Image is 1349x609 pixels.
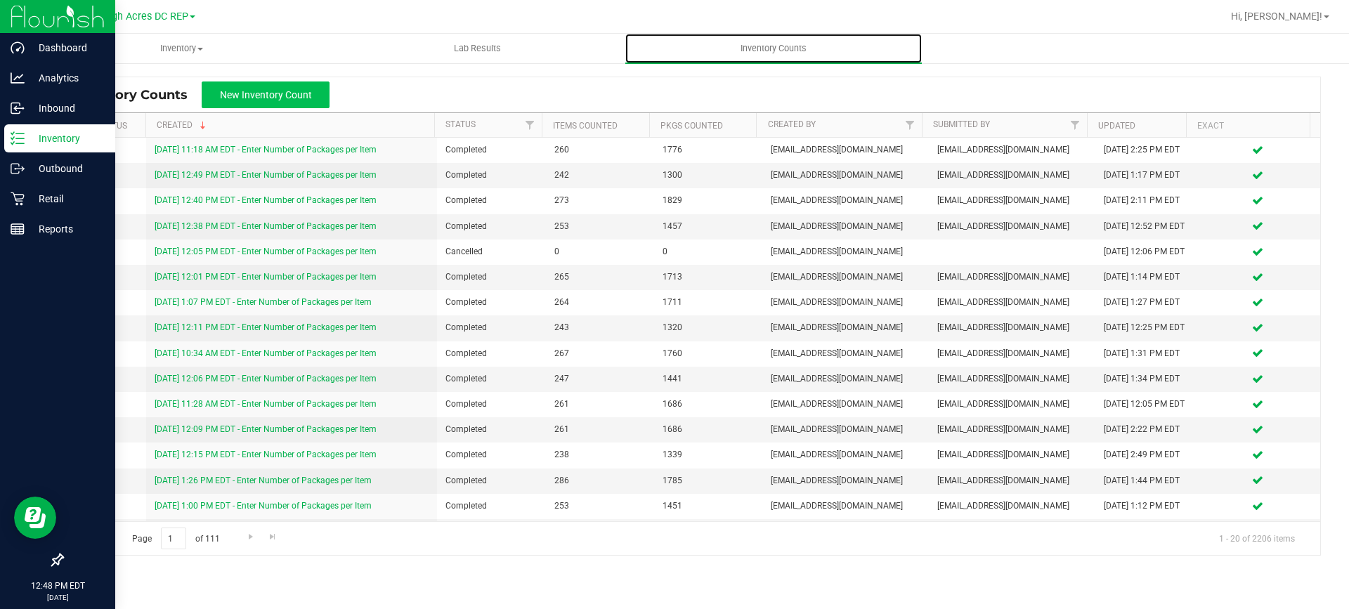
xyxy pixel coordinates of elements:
span: [EMAIL_ADDRESS][DOMAIN_NAME] [771,372,920,386]
a: Inventory [34,34,330,63]
span: 1829 [663,194,754,207]
a: Submitted By [933,119,990,129]
span: Completed [445,194,537,207]
span: [EMAIL_ADDRESS][DOMAIN_NAME] [937,296,1087,309]
span: New Inventory Count [220,89,312,100]
span: 1451 [663,499,754,513]
a: Items Counted [553,121,618,131]
a: [DATE] 11:28 AM EDT - Enter Number of Packages per Item [155,399,377,409]
span: [EMAIL_ADDRESS][DOMAIN_NAME] [937,423,1087,436]
span: 242 [554,169,646,182]
span: [EMAIL_ADDRESS][DOMAIN_NAME] [771,448,920,461]
span: Page of 111 [120,528,231,549]
div: [DATE] 12:05 PM EDT [1104,398,1187,411]
span: 261 [554,423,646,436]
div: [DATE] 1:27 PM EDT [1104,296,1187,309]
span: 273 [554,194,646,207]
inline-svg: Outbound [11,162,25,176]
a: Filter [1063,113,1086,137]
a: [DATE] 12:15 PM EDT - Enter Number of Packages per Item [155,450,377,459]
inline-svg: Inbound [11,101,25,115]
span: [EMAIL_ADDRESS][DOMAIN_NAME] [937,169,1087,182]
span: 265 [554,270,646,284]
span: Completed [445,169,537,182]
span: 1320 [663,321,754,334]
span: [EMAIL_ADDRESS][DOMAIN_NAME] [771,169,920,182]
span: [EMAIL_ADDRESS][DOMAIN_NAME] [771,474,920,487]
span: Hi, [PERSON_NAME]! [1231,11,1322,22]
span: [EMAIL_ADDRESS][DOMAIN_NAME] [771,398,920,411]
a: Created [157,120,209,130]
th: Exact [1186,113,1310,138]
a: [DATE] 12:06 PM EDT - Enter Number of Packages per Item [155,374,377,384]
span: Completed [445,296,537,309]
inline-svg: Retail [11,192,25,206]
a: [DATE] 1:00 PM EDT - Enter Number of Packages per Item [155,501,372,511]
a: Filter [519,113,542,137]
a: [DATE] 12:09 PM EDT - Enter Number of Packages per Item [155,424,377,434]
span: 264 [554,296,646,309]
a: [DATE] 12:49 PM EDT - Enter Number of Packages per Item [155,170,377,180]
p: 12:48 PM EDT [6,579,109,592]
span: 1457 [663,220,754,233]
span: 253 [554,220,646,233]
span: [EMAIL_ADDRESS][DOMAIN_NAME] [771,423,920,436]
span: Lab Results [435,42,520,55]
div: [DATE] 2:49 PM EDT [1104,448,1187,461]
a: Go to the last page [263,528,283,546]
span: Completed [445,423,537,436]
span: [EMAIL_ADDRESS][DOMAIN_NAME] [771,499,920,513]
span: 261 [554,398,646,411]
a: [DATE] 12:05 PM EDT - Enter Number of Packages per Item [155,247,377,256]
div: [DATE] 1:17 PM EDT [1104,169,1187,182]
span: Completed [445,499,537,513]
span: 267 [554,347,646,360]
span: [EMAIL_ADDRESS][DOMAIN_NAME] [937,194,1087,207]
span: [EMAIL_ADDRESS][DOMAIN_NAME] [771,143,920,157]
span: 286 [554,474,646,487]
p: Dashboard [25,39,109,56]
span: [EMAIL_ADDRESS][DOMAIN_NAME] [771,321,920,334]
span: [EMAIL_ADDRESS][DOMAIN_NAME] [771,270,920,284]
a: Status [445,119,476,129]
p: Reports [25,221,109,237]
span: Completed [445,220,537,233]
iframe: Resource center [14,497,56,539]
input: 1 [161,528,186,549]
div: [DATE] 1:12 PM EDT [1104,499,1187,513]
button: New Inventory Count [202,81,330,108]
div: [DATE] 12:52 PM EDT [1104,220,1187,233]
span: 1711 [663,296,754,309]
span: Inventory [34,42,329,55]
div: [DATE] 1:34 PM EDT [1104,372,1187,386]
p: [DATE] [6,592,109,603]
a: Lab Results [330,34,625,63]
inline-svg: Reports [11,222,25,236]
span: Cancelled [445,245,537,258]
span: 1300 [663,169,754,182]
span: 1776 [663,143,754,157]
span: Completed [445,143,537,157]
span: [EMAIL_ADDRESS][DOMAIN_NAME] [937,474,1087,487]
a: [DATE] 12:40 PM EDT - Enter Number of Packages per Item [155,195,377,205]
a: Go to the next page [240,528,261,546]
p: Retail [25,190,109,207]
span: Inventory Counts [722,42,826,55]
span: Inventory Counts [73,87,202,103]
div: [DATE] 12:06 PM EDT [1104,245,1187,258]
span: [EMAIL_ADDRESS][DOMAIN_NAME] [771,220,920,233]
div: [DATE] 12:25 PM EDT [1104,321,1187,334]
span: 238 [554,448,646,461]
p: Analytics [25,70,109,86]
span: 1339 [663,448,754,461]
span: 0 [554,245,646,258]
span: 1760 [663,347,754,360]
span: 1441 [663,372,754,386]
a: Inventory Counts [625,34,921,63]
span: [EMAIL_ADDRESS][DOMAIN_NAME] [771,296,920,309]
span: 253 [554,499,646,513]
span: 1686 [663,423,754,436]
div: [DATE] 2:11 PM EDT [1104,194,1187,207]
span: [EMAIL_ADDRESS][DOMAIN_NAME] [937,220,1087,233]
span: 247 [554,372,646,386]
